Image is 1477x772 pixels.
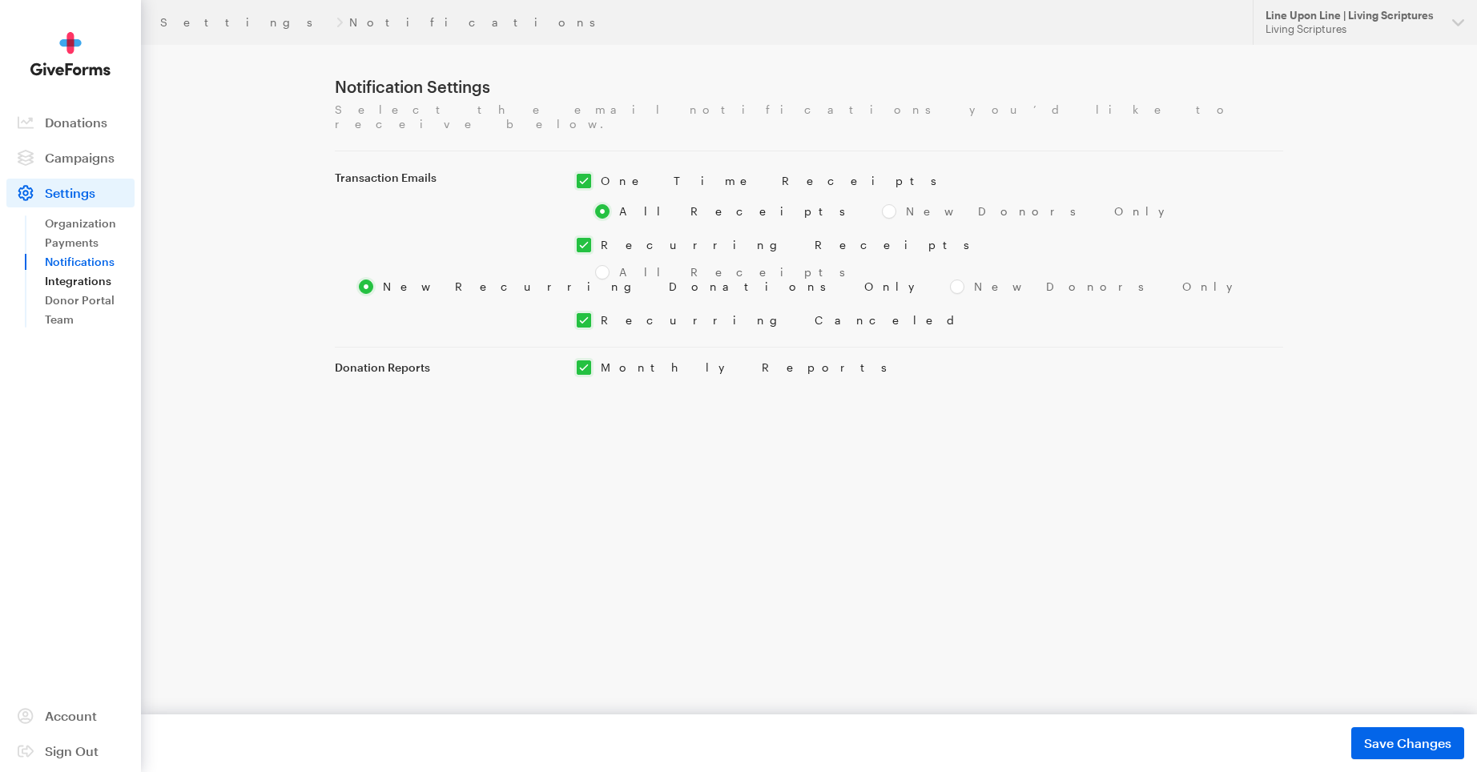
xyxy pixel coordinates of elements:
a: Settings [160,16,330,29]
label: Transaction Emails [335,171,557,185]
a: Settings [6,179,135,207]
span: Donations [45,115,107,130]
a: Integrations [45,271,135,291]
a: Payments [45,233,135,252]
a: Donor Portal [45,291,135,310]
label: Donation Reports [335,360,557,375]
div: Living Scriptures [1266,22,1439,36]
p: Select the email notifications you’d like to receive below. [335,103,1283,131]
h1: Notification Settings [335,77,1283,96]
span: Campaigns [45,150,115,165]
div: Line Upon Line | Living Scriptures [1266,9,1439,22]
a: Team [45,310,135,329]
span: Settings [45,185,95,200]
a: Campaigns [6,143,135,172]
img: GiveForms [30,32,111,76]
a: Organization [45,214,135,233]
a: Notifications [45,252,135,271]
a: Donations [6,108,135,137]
